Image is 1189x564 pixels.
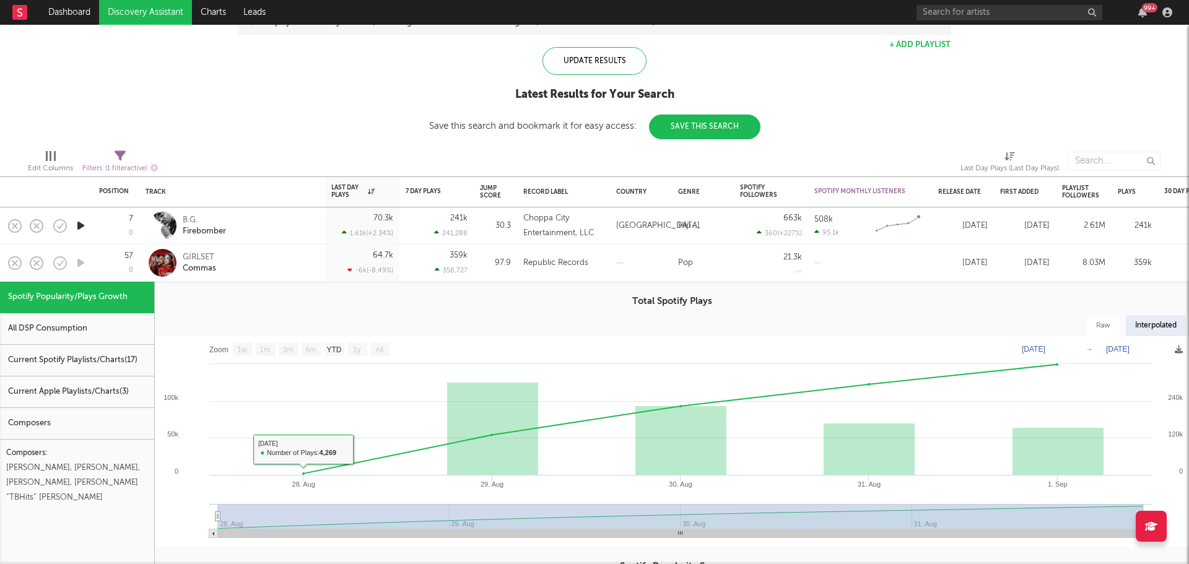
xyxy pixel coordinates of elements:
a: B.G.Firebomber [183,215,226,237]
div: 64.7k [373,251,393,259]
div: Hip-Hop/Rap [678,219,728,233]
input: Search for artists [917,5,1102,20]
svg: Chart title [870,210,926,241]
div: Plays [1118,188,1136,196]
text: 3m [283,345,294,354]
button: + Add Playlist [889,41,951,49]
div: 663k [783,214,802,222]
div: Latest Results for Your Search [429,87,760,102]
div: Country [616,188,660,196]
div: Republic Records [523,256,588,271]
div: Pop [678,256,693,271]
div: Last Day Plays (Last Day Plays) [960,145,1059,181]
div: 21.3k [783,253,802,261]
div: Track [146,188,313,196]
text: All [375,345,383,354]
text: → [1086,345,1093,354]
div: Genre [678,188,721,196]
div: 241k [1118,219,1152,233]
div: -6k ( -8.49 % ) [347,266,393,274]
text: YTD [326,345,341,354]
div: Playlist Followers [1062,184,1099,199]
div: 70.3k [373,214,393,222]
div: 2.61M [1062,219,1105,233]
div: Composers: [6,446,148,461]
text: 240k [1168,394,1183,401]
div: Filters(1 filter active) [82,145,158,181]
div: 0 [129,267,133,274]
text: [DATE] [1106,345,1130,354]
div: Choppa City Entertainment, LLC [523,211,604,241]
div: Jump Score [480,184,501,199]
div: Raw [1087,315,1120,336]
div: 241,288 [434,229,468,237]
div: 30.3 [480,219,511,233]
input: Search... [1068,152,1161,170]
div: Spotify Monthly Listeners [814,188,907,195]
text: 1y [353,345,361,354]
div: 0 [129,230,133,236]
div: 7 [129,215,133,223]
text: 0 [175,467,178,475]
div: Firebomber [183,226,226,237]
h3: Total Spotify Plays [155,294,1189,309]
text: 28. Aug [292,480,315,488]
div: Record Label [523,188,598,196]
div: [DATE] [938,219,988,233]
text: 30. Aug [669,480,692,488]
div: 241k [450,214,468,222]
div: 1.61k ( +2.34 % ) [342,229,393,237]
text: 1. Sep [1048,480,1068,488]
div: 7 Day Plays [406,188,449,195]
div: 8.03M [1062,256,1105,271]
div: Interpolated [1126,315,1186,336]
text: 31. Aug [858,480,881,488]
div: Save this search and bookmark it for easy access: [429,121,760,131]
div: 99 + [1142,3,1157,12]
div: 97.9 [480,256,511,271]
div: Release Date [938,188,982,196]
div: First Added [1000,188,1043,196]
div: Position [99,188,129,195]
div: Edit Columns [28,161,73,176]
div: Filters [82,161,158,176]
div: [DATE] [1000,219,1050,233]
text: Zoom [209,345,229,354]
div: Spotify Followers [740,184,783,199]
text: 120k [1168,430,1183,438]
div: 358,727 [435,266,468,274]
div: [GEOGRAPHIC_DATA] [616,219,700,233]
div: 359k [1118,256,1152,271]
span: ( 1 filter active) [105,165,147,172]
button: Save This Search [649,115,760,139]
div: 95.1k [814,228,839,236]
div: Commas [183,263,216,274]
div: 360 ( +227 % ) [757,229,802,237]
a: GIRLSETCommas [183,252,216,274]
div: 57 [124,252,133,260]
div: Edit Columns [28,145,73,181]
text: 50k [167,430,178,438]
div: Last Day Plays [331,184,375,199]
text: 1m [260,345,271,354]
text: 1w [237,345,247,354]
div: 359k [450,251,468,259]
div: Update Results [542,47,647,75]
div: GIRLSET [183,252,216,263]
text: 29. Aug [481,480,503,488]
text: 6m [306,345,316,354]
div: [DATE] [938,256,988,271]
div: Last Day Plays (Last Day Plays) [960,161,1059,176]
text: [DATE] [1022,345,1045,354]
div: [DATE] [1000,256,1050,271]
div: 508k [814,215,833,223]
text: 100k [163,394,178,401]
button: 99+ [1138,7,1147,17]
div: B.G. [183,215,226,226]
text: 0 [1179,467,1183,475]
